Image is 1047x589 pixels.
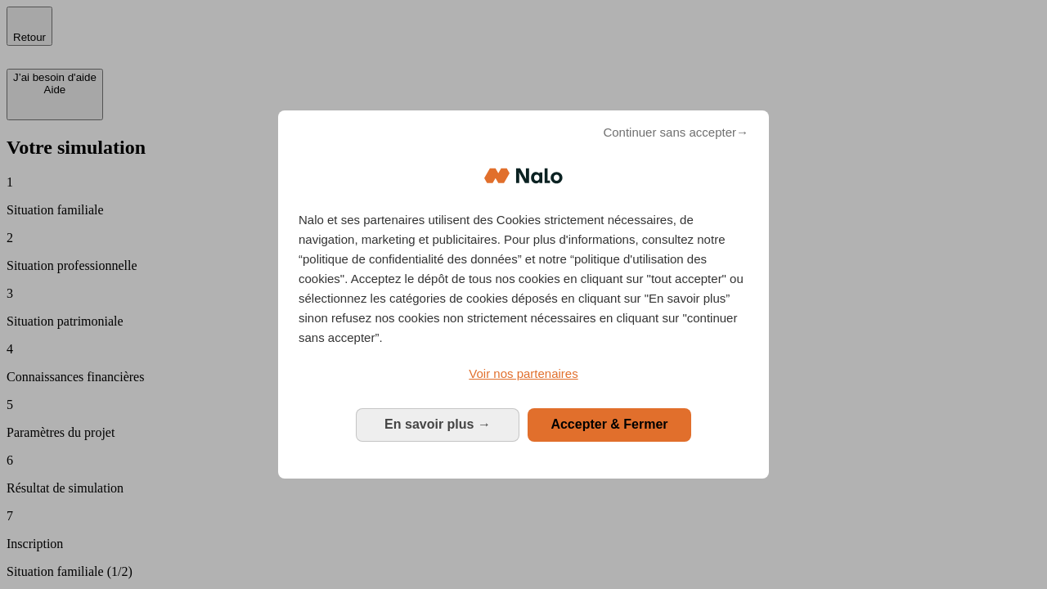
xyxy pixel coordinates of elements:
[299,210,748,348] p: Nalo et ses partenaires utilisent des Cookies strictement nécessaires, de navigation, marketing e...
[603,123,748,142] span: Continuer sans accepter→
[278,110,769,478] div: Bienvenue chez Nalo Gestion du consentement
[469,366,577,380] span: Voir nos partenaires
[299,364,748,384] a: Voir nos partenaires
[384,417,491,431] span: En savoir plus →
[484,151,563,200] img: Logo
[550,417,667,431] span: Accepter & Fermer
[528,408,691,441] button: Accepter & Fermer: Accepter notre traitement des données et fermer
[356,408,519,441] button: En savoir plus: Configurer vos consentements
